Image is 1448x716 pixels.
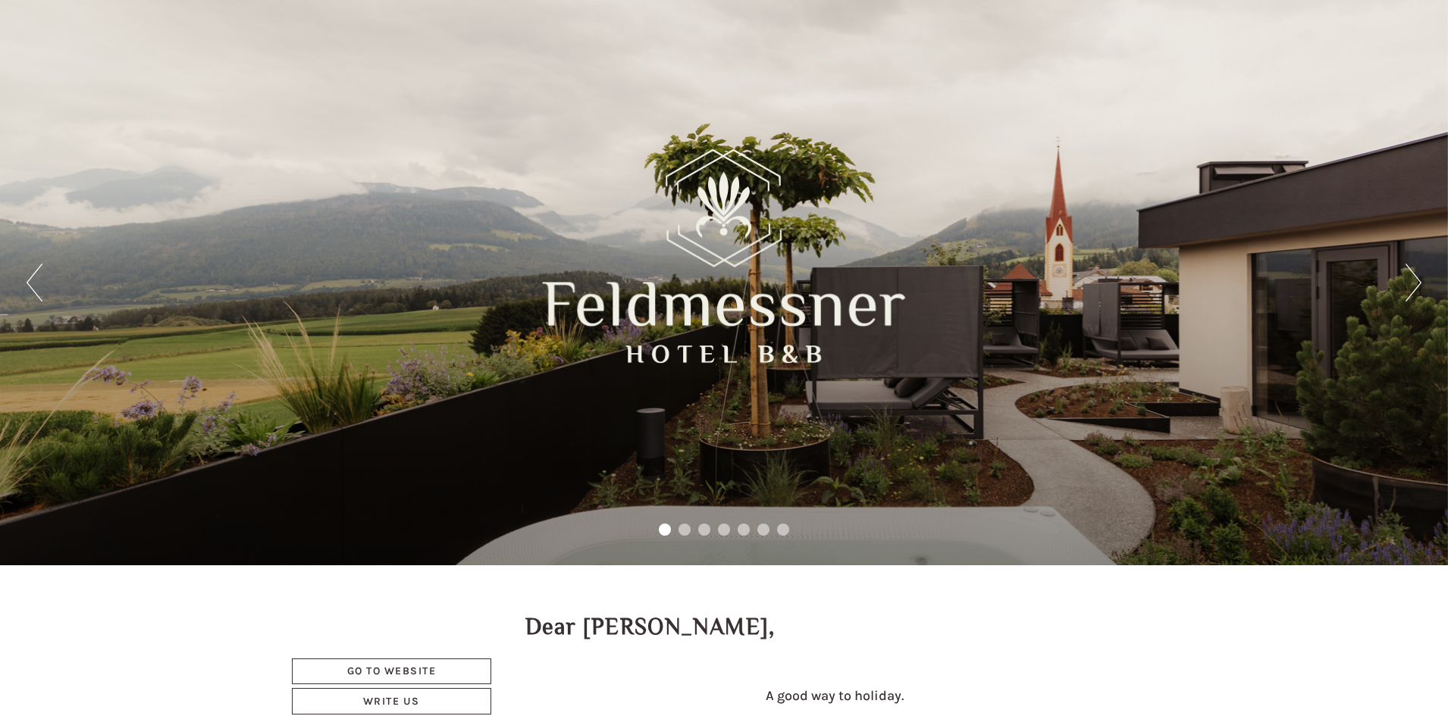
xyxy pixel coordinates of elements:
[1406,264,1421,302] button: Next
[292,688,491,714] a: Write us
[525,614,776,639] h1: Dear [PERSON_NAME],
[27,264,42,302] button: Previous
[537,689,1134,704] h4: A good way to holiday.
[292,658,491,684] a: Go to website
